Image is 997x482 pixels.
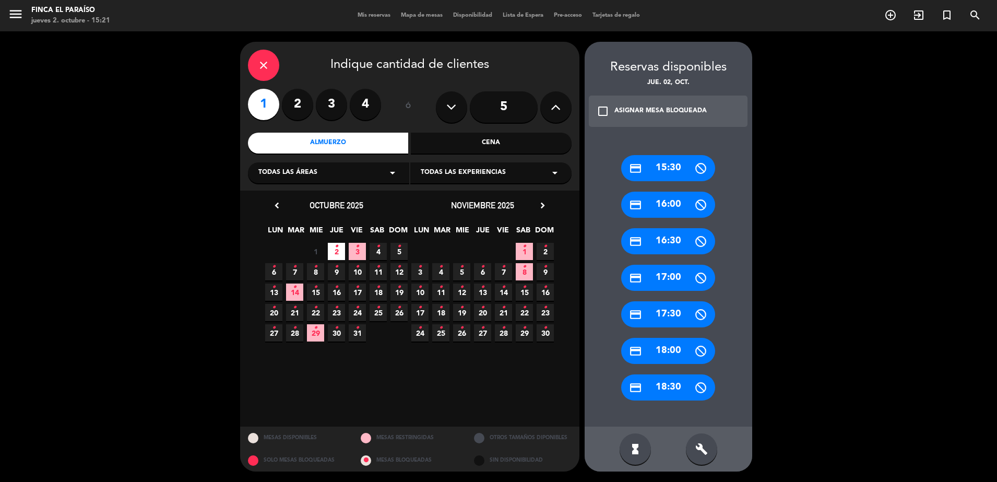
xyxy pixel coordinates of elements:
span: 19 [453,304,470,321]
i: credit_card [629,198,642,211]
span: 16 [328,284,345,301]
i: • [543,320,547,336]
span: Todas las áreas [258,168,317,178]
span: Lista de Espera [497,13,549,18]
i: • [335,279,338,296]
i: • [397,258,401,275]
i: • [543,279,547,296]
span: MIE [454,224,471,241]
span: 5 [390,243,408,260]
span: 28 [286,324,303,342]
i: • [293,320,296,336]
label: 2 [282,89,313,120]
i: • [293,299,296,316]
span: 10 [411,284,429,301]
span: 27 [474,324,491,342]
button: menu [8,6,23,26]
i: • [523,320,526,336]
i: • [376,279,380,296]
span: 9 [537,263,554,280]
span: 23 [328,304,345,321]
span: JUE [328,224,345,241]
span: 6 [474,263,491,280]
i: • [460,320,464,336]
i: • [439,299,443,316]
i: build [695,443,708,455]
span: MAR [433,224,450,241]
span: 15 [516,284,533,301]
div: OTROS TAMAÑOS DIPONIBLES [466,427,579,449]
i: • [376,299,380,316]
span: 26 [453,324,470,342]
i: turned_in_not [941,9,953,21]
i: • [397,238,401,255]
label: 4 [350,89,381,120]
i: • [543,258,547,275]
i: credit_card [629,345,642,358]
i: • [355,299,359,316]
i: • [293,279,296,296]
i: • [439,279,443,296]
i: • [481,299,484,316]
i: • [523,279,526,296]
div: Reservas disponibles [585,57,752,78]
span: 22 [307,304,324,321]
span: 3 [411,263,429,280]
span: 21 [286,304,303,321]
div: MESAS BLOQUEADAS [353,449,466,472]
i: • [355,320,359,336]
i: • [355,258,359,275]
div: Finca El Paraíso [31,5,110,16]
span: 31 [349,324,366,342]
i: hourglass_full [629,443,642,455]
span: 3 [349,243,366,260]
i: • [272,279,276,296]
i: • [272,258,276,275]
span: 23 [537,304,554,321]
label: 1 [248,89,279,120]
i: credit_card [629,235,642,248]
div: jue. 02, oct. [585,78,752,88]
span: 1 [516,243,533,260]
i: • [481,320,484,336]
i: exit_to_app [912,9,925,21]
span: 8 [307,263,324,280]
span: 4 [370,243,387,260]
span: 17 [349,284,366,301]
i: • [418,258,422,275]
i: • [523,258,526,275]
span: 9 [328,263,345,280]
span: 2 [328,243,345,260]
span: 20 [265,304,282,321]
span: 24 [411,324,429,342]
div: SIN DISPONIBILIDAD [466,449,579,472]
span: 13 [265,284,282,301]
i: • [314,320,317,336]
i: check_box_outline_blank [597,105,609,117]
i: • [272,320,276,336]
span: 27 [265,324,282,342]
span: 18 [432,304,449,321]
i: • [481,279,484,296]
i: • [335,320,338,336]
i: • [418,320,422,336]
span: 20 [474,304,491,321]
i: • [355,238,359,255]
span: 8 [516,263,533,280]
span: MAR [287,224,304,241]
span: Todas las experiencias [421,168,506,178]
span: 15 [307,284,324,301]
span: Mis reservas [352,13,396,18]
i: • [502,299,505,316]
span: 28 [495,324,512,342]
i: • [376,238,380,255]
span: LUN [267,224,284,241]
i: • [335,238,338,255]
i: credit_card [629,381,642,394]
span: octubre 2025 [310,200,363,210]
i: search [969,9,981,21]
i: • [439,320,443,336]
span: 29 [516,324,533,342]
span: 1 [307,243,324,260]
i: • [502,320,505,336]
